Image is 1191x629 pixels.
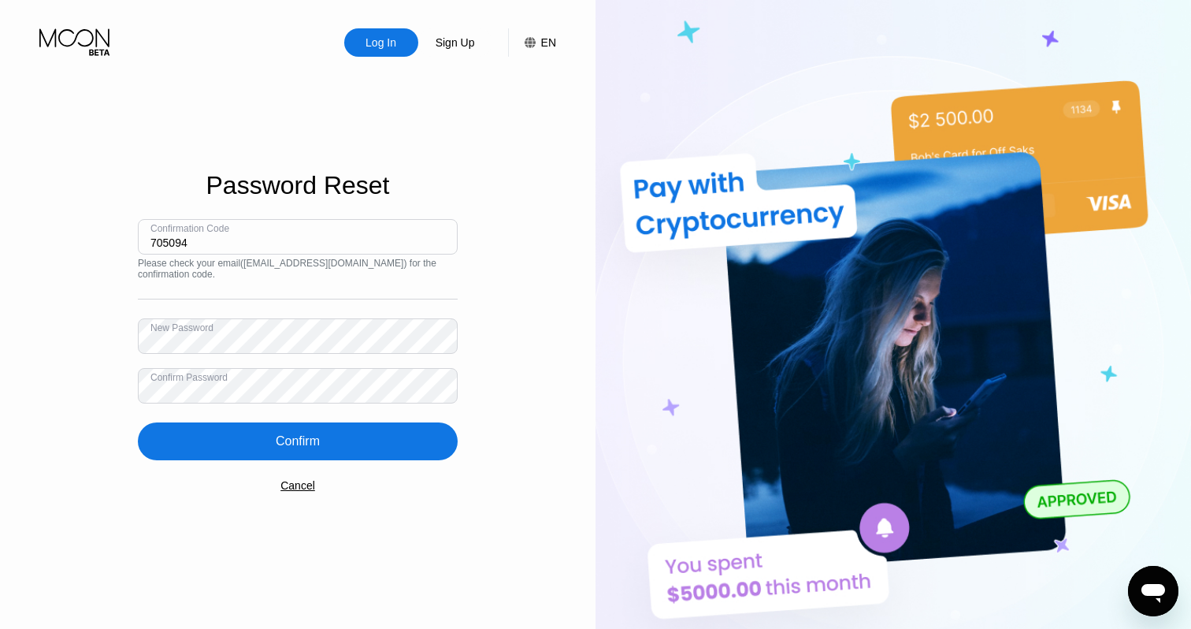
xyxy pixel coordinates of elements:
[150,223,229,234] div: Confirmation Code
[344,28,418,57] div: Log In
[276,434,320,449] div: Confirm
[541,36,556,49] div: EN
[364,35,398,50] div: Log In
[138,404,458,460] div: Confirm
[1128,566,1178,616] iframe: Button to launch messaging window
[280,479,315,492] div: Cancel
[150,372,228,383] div: Confirm Password
[434,35,477,50] div: Sign Up
[150,322,213,333] div: New Password
[418,28,492,57] div: Sign Up
[206,171,390,200] div: Password Reset
[508,28,556,57] div: EN
[138,258,458,280] div: Please check your email ( [EMAIL_ADDRESS][DOMAIN_NAME] ) for the confirmation code.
